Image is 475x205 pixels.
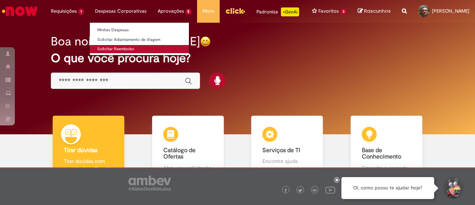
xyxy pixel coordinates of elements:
a: Solicitar Adiantamento de Viagem [90,36,189,44]
ul: Despesas Corporativas [89,22,189,55]
img: logo_footer_youtube.png [325,185,335,195]
a: Serviços de TI Encontre ajuda [237,116,337,180]
p: Abra uma solicitação [163,164,213,172]
a: Catálogo de Ofertas Abra uma solicitação [138,116,238,180]
img: happy-face.png [200,36,211,47]
b: Serviços de TI [262,147,300,154]
a: Tirar dúvidas Tirar dúvidas com Lupi Assist e Gen Ai [39,116,138,180]
span: 1 [78,9,84,15]
p: +GenAi [281,7,299,16]
a: Base de Conhecimento Consulte e aprenda [337,116,436,180]
b: Tirar dúvidas [64,147,98,154]
img: logo_footer_ambev_rotulo_gray.png [128,176,171,190]
div: Oi, como posso te ajudar hoje? [341,177,434,199]
span: [PERSON_NAME] [432,8,469,14]
p: Tirar dúvidas com Lupi Assist e Gen Ai [64,157,113,172]
button: Iniciar Conversa de Suporte [442,177,464,199]
a: Minhas Despesas [90,26,189,34]
a: Rascunhos [358,8,391,15]
b: Catálogo de Ofertas [163,147,196,161]
p: Encontre ajuda [262,157,312,165]
span: 5 [186,9,192,15]
p: Consulte e aprenda [362,164,411,172]
img: logo_footer_linkedin.png [313,188,317,193]
span: Requisições [51,7,77,15]
span: Favoritos [318,7,339,15]
h2: O que você procura hoje? [51,52,424,65]
h2: Boa noite, [PERSON_NAME] [51,35,200,48]
span: 3 [340,9,347,15]
b: Base de Conhecimento [362,147,401,161]
img: logo_footer_facebook.png [284,189,288,192]
span: Aprovações [158,7,184,15]
div: Padroniza [256,7,299,16]
img: logo_footer_twitter.png [298,189,302,192]
img: click_logo_yellow_360x200.png [225,5,245,16]
img: ServiceNow [1,4,39,19]
a: Solicitar Reembolso [90,45,189,53]
span: Rascunhos [364,7,391,15]
span: More [203,7,214,15]
span: Despesas Corporativas [95,7,147,15]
